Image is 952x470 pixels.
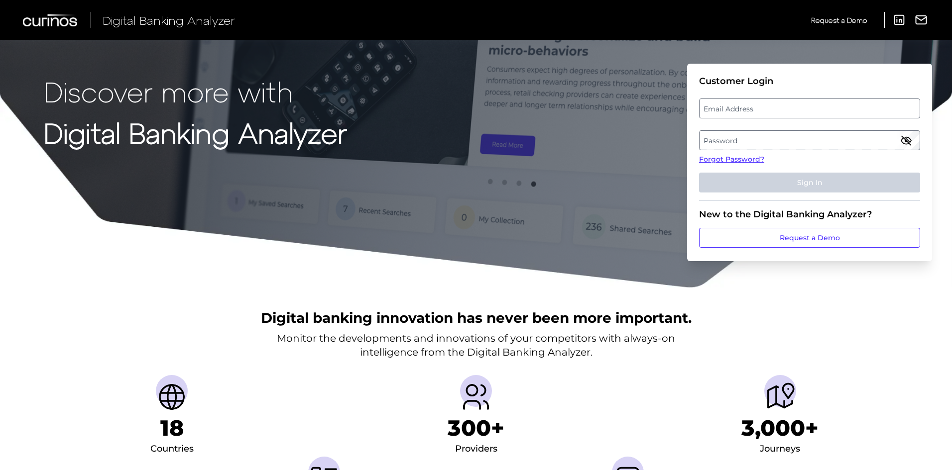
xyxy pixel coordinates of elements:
[760,441,800,457] div: Journeys
[811,12,867,28] a: Request a Demo
[448,415,504,441] h1: 300+
[261,308,692,327] h2: Digital banking innovation has never been more important.
[44,76,347,107] p: Discover more with
[741,415,819,441] h1: 3,000+
[156,381,188,413] img: Countries
[23,14,79,26] img: Curinos
[699,76,920,87] div: Customer Login
[460,381,492,413] img: Providers
[150,441,194,457] div: Countries
[699,154,920,165] a: Forgot Password?
[699,209,920,220] div: New to the Digital Banking Analyzer?
[699,173,920,192] button: Sign In
[811,16,867,24] span: Request a Demo
[700,131,919,149] label: Password
[455,441,497,457] div: Providers
[277,331,675,359] p: Monitor the developments and innovations of your competitors with always-on intelligence from the...
[160,415,184,441] h1: 18
[103,13,235,27] span: Digital Banking Analyzer
[699,228,920,248] a: Request a Demo
[764,381,796,413] img: Journeys
[44,116,347,149] strong: Digital Banking Analyzer
[700,99,919,117] label: Email Address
